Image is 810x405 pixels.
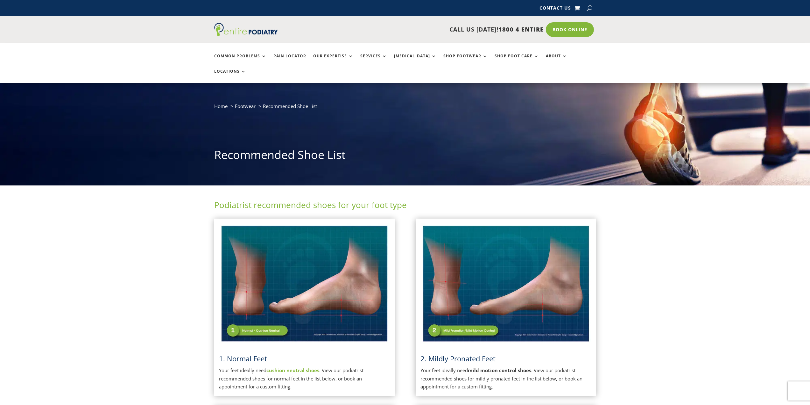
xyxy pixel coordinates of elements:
h2: Podiatrist recommended shoes for your foot type [214,199,596,214]
a: Shop Foot Care [495,54,539,68]
a: Pain Locator [273,54,306,68]
p: Your feet ideally need . View our podiatrist recommended shoes for normal feet in the list below,... [219,366,390,391]
a: Our Expertise [313,54,353,68]
nav: breadcrumb [214,102,596,115]
a: Book Online [546,22,594,37]
span: 2. Mildly Pronated Feet [420,354,496,363]
a: Footwear [235,103,256,109]
a: 1. Normal Feet [219,354,267,363]
a: Home [214,103,228,109]
a: Entire Podiatry [214,31,278,38]
span: 1800 4 ENTIRE [498,25,544,33]
h1: Recommended Shoe List [214,147,596,166]
a: Shop Footwear [443,54,488,68]
img: Normal Feet - View Podiatrist Recommended Cushion Neutral Shoes [219,223,390,344]
strong: mild motion control shoes [468,367,531,373]
a: Common Problems [214,54,266,68]
img: Mildly Pronated Feet - View Podiatrist Recommended Mild Motion Control Shoes [420,223,591,344]
p: CALL US [DATE]! [302,25,544,34]
a: [MEDICAL_DATA] [394,54,436,68]
a: Locations [214,69,246,83]
a: About [546,54,567,68]
a: Services [360,54,387,68]
span: Recommended Shoe List [263,103,317,109]
img: logo (1) [214,23,278,36]
a: Contact Us [539,6,571,13]
p: Your feet ideally need . View our podiatrist recommended shoes for mildly pronated feet in the li... [420,366,591,391]
a: cushion neutral shoes [266,367,319,373]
